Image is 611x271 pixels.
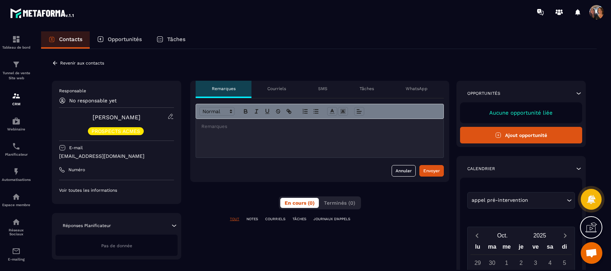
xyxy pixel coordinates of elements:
[2,55,31,86] a: formationformationTunnel de vente Site web
[12,192,21,201] img: automations
[467,166,495,172] p: Calendrier
[499,242,514,254] div: me
[149,31,193,49] a: Tâches
[406,86,428,92] p: WhatsApp
[41,31,90,49] a: Contacts
[12,117,21,125] img: automations
[515,257,527,269] div: 2
[484,229,521,242] button: Open months overlay
[581,242,602,264] div: Ouvrir le chat
[318,86,327,92] p: SMS
[293,217,306,222] p: TÂCHES
[529,257,542,269] div: 3
[514,242,528,254] div: je
[59,187,174,193] p: Voir toutes les informations
[2,111,31,137] a: automationsautomationsWebinaire
[2,152,31,156] p: Planificateur
[320,198,360,208] button: Terminés (0)
[12,218,21,226] img: social-network
[69,145,83,151] p: E-mail
[521,229,558,242] button: Open years overlay
[467,110,575,116] p: Aucune opportunité liée
[60,61,104,66] p: Revenir aux contacts
[2,137,31,162] a: schedulerschedulerPlanificateur
[90,31,149,49] a: Opportunités
[12,247,21,256] img: email
[63,223,111,228] p: Réponses Planificateur
[460,127,582,143] button: Ajout opportunité
[485,242,499,254] div: ma
[265,217,285,222] p: COURRIELS
[59,36,82,43] p: Contacts
[419,165,444,177] button: Envoyer
[558,257,571,269] div: 5
[2,162,31,187] a: automationsautomationsAutomatisations
[2,86,31,111] a: formationformationCRM
[2,228,31,236] p: Réseaux Sociaux
[2,212,31,241] a: social-networksocial-networkRéseaux Sociaux
[471,257,484,269] div: 29
[313,217,350,222] p: JOURNAUX D'APPELS
[486,257,499,269] div: 30
[557,242,572,254] div: di
[280,198,319,208] button: En cours (0)
[558,231,572,240] button: Next month
[500,257,513,269] div: 1
[423,167,440,174] div: Envoyer
[108,36,142,43] p: Opportunités
[2,178,31,182] p: Automatisations
[544,257,556,269] div: 4
[12,60,21,69] img: formation
[2,71,31,81] p: Tunnel de vente Site web
[167,36,186,43] p: Tâches
[12,167,21,176] img: automations
[285,200,315,206] span: En cours (0)
[12,35,21,44] img: formation
[93,114,141,121] a: [PERSON_NAME]
[267,86,286,92] p: Courriels
[528,242,543,254] div: ve
[101,243,132,248] span: Pas de donnée
[59,153,174,160] p: [EMAIL_ADDRESS][DOMAIN_NAME]
[360,86,374,92] p: Tâches
[543,242,557,254] div: sa
[212,86,236,92] p: Remarques
[392,165,416,177] button: Annuler
[92,129,140,134] p: PROSPECTS ACMES
[470,242,485,254] div: lu
[2,102,31,106] p: CRM
[470,231,484,240] button: Previous month
[2,187,31,212] a: automationsautomationsEspace membre
[10,6,75,19] img: logo
[2,30,31,55] a: formationformationTableau de bord
[467,192,575,209] div: Search for option
[2,257,31,261] p: E-mailing
[2,127,31,131] p: Webinaire
[59,88,174,94] p: Responsable
[324,200,355,206] span: Terminés (0)
[2,241,31,267] a: emailemailE-mailing
[467,90,500,96] p: Opportunités
[2,203,31,207] p: Espace membre
[530,196,565,204] input: Search for option
[2,45,31,49] p: Tableau de bord
[12,142,21,151] img: scheduler
[69,98,117,103] p: No responsable yet
[12,92,21,100] img: formation
[246,217,258,222] p: NOTES
[230,217,239,222] p: TOUT
[470,196,530,204] span: appel pré-intervention
[68,167,85,173] p: Numéro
